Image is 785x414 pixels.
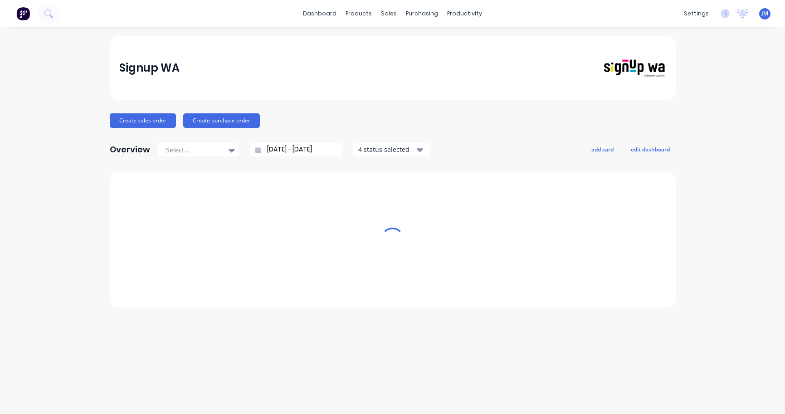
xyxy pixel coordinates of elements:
div: sales [376,7,401,20]
div: Overview [110,141,150,159]
a: dashboard [298,7,341,20]
button: 4 status selected [353,143,430,156]
button: Create sales order [110,113,176,128]
span: JM [761,10,768,18]
button: add card [585,143,619,155]
button: edit dashboard [625,143,676,155]
img: Factory [16,7,30,20]
div: Signup WA [119,59,180,77]
div: settings [679,7,713,20]
div: products [341,7,376,20]
div: productivity [443,7,487,20]
div: 4 status selected [358,145,415,154]
img: Signup WA [602,58,666,78]
button: Create purchase order [183,113,260,128]
div: purchasing [401,7,443,20]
